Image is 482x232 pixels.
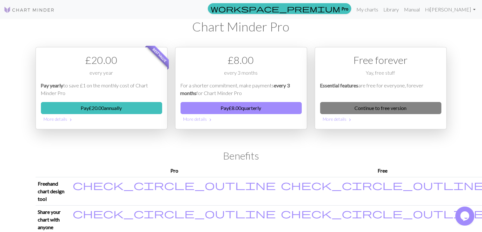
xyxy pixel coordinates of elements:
a: Hi[PERSON_NAME] [422,3,478,16]
span: chevron_right [208,117,213,123]
div: Free option [315,47,447,129]
i: Included [73,180,276,190]
span: check_circle_outline [73,179,276,191]
div: every year [41,69,162,82]
div: Payment option 2 [175,47,307,129]
p: Share your chart with anyone [38,208,68,231]
a: Manual [401,3,422,16]
img: Logo [4,6,55,14]
iframe: chat widget [455,207,476,226]
a: Continue to free version [320,102,441,114]
span: Best value [146,42,173,69]
a: My charts [354,3,381,16]
p: For a shorter commitment, make payments for Chart Minder Pro [181,82,302,97]
em: Essential features [320,82,359,88]
span: check_circle_outline [73,207,276,219]
div: Payment option 1 [36,47,168,129]
div: every 3 months [181,69,302,82]
h2: Benefits [36,150,447,162]
span: workspace_premium [211,4,340,13]
button: More details [181,114,302,124]
a: Library [381,3,401,16]
h1: Chart Minder Pro [36,19,447,34]
span: chevron_right [348,117,353,123]
div: £ 8.00 [181,52,302,68]
div: Free forever [320,52,441,68]
i: Included [73,208,276,218]
p: are free for everyone, forever [320,82,441,97]
div: £ 20.00 [41,52,162,68]
a: Pro [208,3,351,14]
th: Pro [70,164,279,177]
button: More details [41,114,162,124]
span: chevron_right [69,117,74,123]
div: Yay, free stuff [320,69,441,82]
p: Freehand chart design tool [38,180,68,203]
button: Pay£8.00quarterly [181,102,302,114]
p: to save £1 on the monthly cost of Chart Minder Pro [41,82,162,97]
button: More details [320,114,441,124]
button: Pay£20.00annually [41,102,162,114]
em: every 3 months [181,82,290,96]
em: Pay yearly [41,82,63,88]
